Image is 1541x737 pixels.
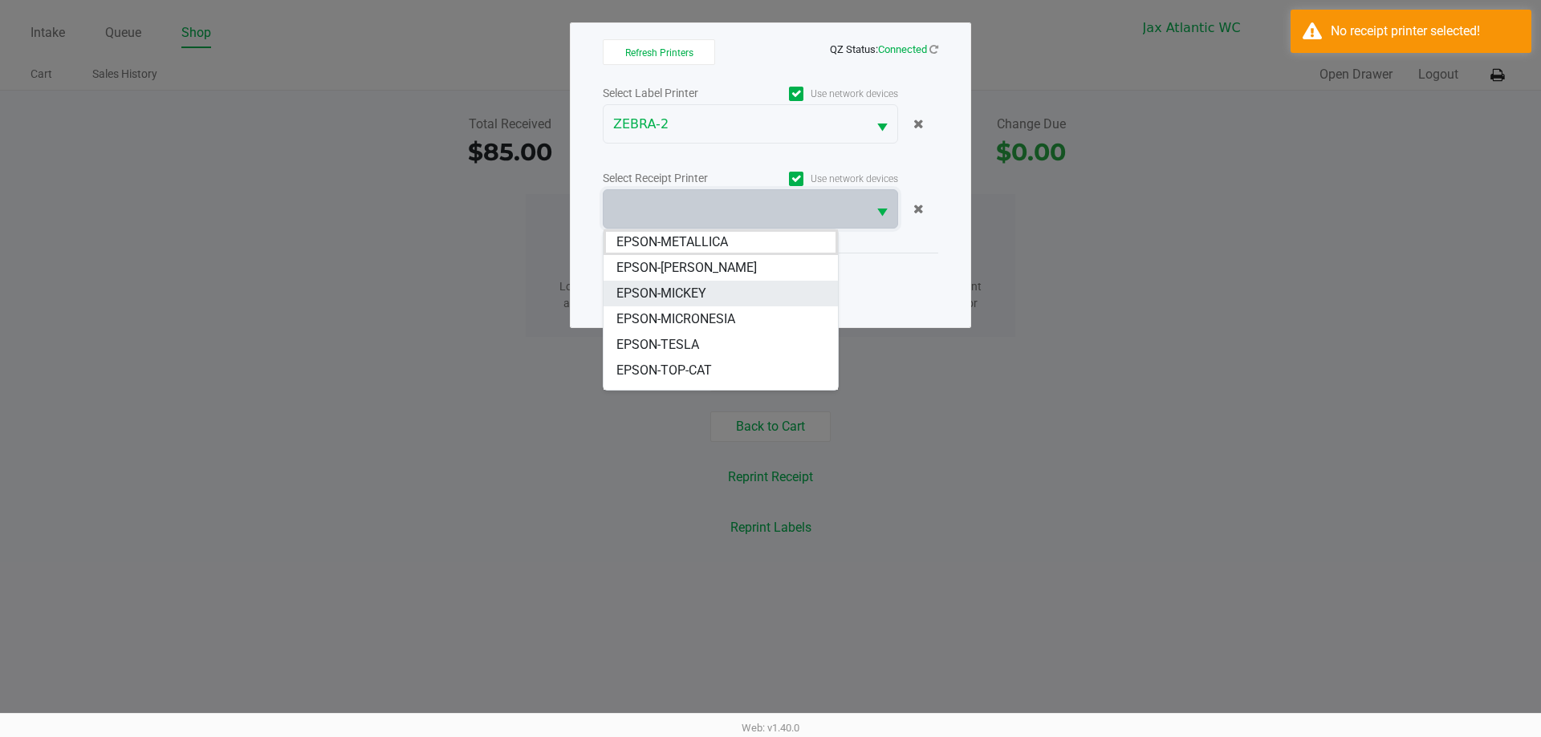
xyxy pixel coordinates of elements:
span: Web: v1.40.0 [742,722,799,734]
div: Select Receipt Printer [603,170,750,187]
button: Select [867,105,897,143]
span: Refresh Printers [625,47,693,59]
button: Refresh Printers [603,39,715,65]
span: EPSON-METALLICA [616,233,728,252]
span: Connected [878,43,927,55]
span: EPSON-MICRONESIA [616,310,735,329]
span: QZ Status: [830,43,938,55]
span: EPSON-[PERSON_NAME] [616,258,757,277]
div: Select Label Printer [603,85,750,102]
label: Use network devices [750,172,898,186]
span: EPSON-TESLA [616,335,699,354]
span: EPSON-U2 [616,387,676,406]
span: EPSON-MICKEY [616,284,706,303]
div: No receipt printer selected! [1331,22,1519,41]
span: EPSON-TOP-CAT [616,361,712,380]
span: ZEBRA-2 [613,115,857,134]
label: Use network devices [750,87,898,101]
button: Select [867,190,897,228]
